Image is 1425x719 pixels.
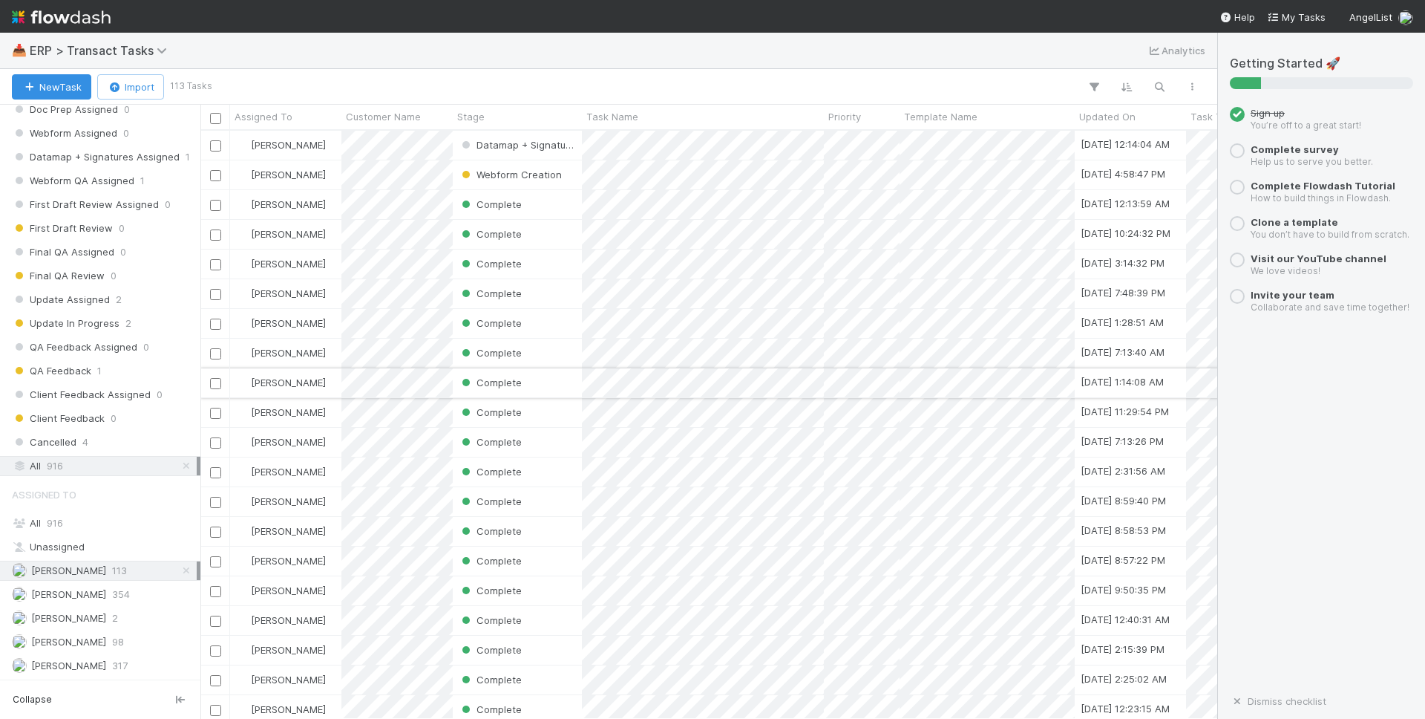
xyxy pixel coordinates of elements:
span: [PERSON_NAME] [251,317,326,329]
span: Complete [459,406,522,418]
div: [DATE] 7:13:40 AM [1081,345,1164,359]
span: 📥 [12,44,27,56]
span: 0 [124,100,130,119]
span: Priority [828,109,861,124]
div: Complete [459,405,522,420]
span: Updated On [1079,109,1136,124]
span: Complete [459,198,522,210]
div: [PERSON_NAME] [236,375,326,390]
div: Unassigned [12,538,197,556]
span: Complete survey [1251,143,1339,155]
img: avatar_11833ecc-818b-4748-aee0-9d6cf8466369.png [1398,10,1413,25]
img: avatar_11833ecc-818b-4748-aee0-9d6cf8466369.png [237,674,249,686]
span: Customer Name [346,109,421,124]
span: Stage [457,109,485,124]
div: [DATE] 4:58:47 PM [1081,166,1165,181]
div: [PERSON_NAME] [236,435,326,449]
span: Complete [459,525,522,537]
input: Toggle All Rows Selected [210,113,221,124]
span: [PERSON_NAME] [251,585,326,596]
span: [PERSON_NAME] [251,347,326,359]
span: Final QA Assigned [12,243,114,261]
div: Complete [459,345,522,360]
input: Toggle Row Selected [210,616,221,627]
span: 354 [112,585,130,604]
input: Toggle Row Selected [210,170,221,181]
div: [PERSON_NAME] [236,702,326,717]
div: [PERSON_NAME] [236,167,326,182]
span: Datamap + Signatures Assigned [12,148,180,166]
img: avatar_11833ecc-818b-4748-aee0-9d6cf8466369.png [237,228,249,240]
span: 0 [157,385,163,404]
img: avatar_11833ecc-818b-4748-aee0-9d6cf8466369.png [237,525,249,537]
div: [PERSON_NAME] [236,345,326,360]
img: avatar_f5fedbe2-3a45-46b0-b9bb-d3935edf1c24.png [12,634,27,649]
div: [PERSON_NAME] [236,494,326,509]
span: Complete [459,614,522,626]
span: First Draft Review Assigned [12,195,159,214]
span: Complete [459,495,522,507]
span: Doc Prep Assigned [12,100,118,119]
span: Collapse [13,693,52,706]
div: Complete [459,227,522,241]
div: [DATE] 12:23:15 AM [1081,701,1170,716]
img: avatar_11833ecc-818b-4748-aee0-9d6cf8466369.png [237,644,249,656]
div: [DATE] 2:25:02 AM [1081,671,1167,686]
span: Complete [459,585,522,596]
span: Client Feedback Assigned [12,385,151,404]
div: [DATE] 12:14:04 AM [1081,137,1170,152]
span: [PERSON_NAME] [251,139,326,151]
div: [DATE] 3:14:32 PM [1081,256,1164,270]
span: First Draft Review [12,219,113,238]
span: 2 [112,609,118,628]
input: Toggle Row Selected [210,467,221,478]
div: [DATE] 8:59:40 PM [1081,493,1166,508]
span: Complete [459,436,522,448]
input: Toggle Row Selected [210,527,221,538]
button: NewTask [12,74,91,100]
div: Complete [459,642,522,657]
div: [PERSON_NAME] [236,642,326,657]
div: Help [1219,10,1255,25]
span: 1 [97,362,102,380]
button: Import [97,74,164,100]
span: [PERSON_NAME] [31,588,106,600]
span: [PERSON_NAME] [251,436,326,448]
img: avatar_11833ecc-818b-4748-aee0-9d6cf8466369.png [237,495,249,507]
img: avatar_11833ecc-818b-4748-aee0-9d6cf8466369.png [12,563,27,578]
input: Toggle Row Selected [210,230,221,241]
div: [DATE] 7:48:39 PM [1081,285,1165,300]
span: Complete [459,674,522,686]
img: avatar_11833ecc-818b-4748-aee0-9d6cf8466369.png [237,585,249,596]
span: Assigned To [12,480,76,510]
span: 1 [140,172,145,190]
span: Visit our YouTube channel [1251,253,1386,264]
span: Webform Assigned [12,124,117,143]
span: 0 [165,195,171,214]
input: Toggle Row Selected [210,200,221,211]
span: 0 [123,124,129,143]
span: Assigned To [235,109,292,124]
span: Complete [459,317,522,329]
span: 317 [112,657,128,675]
img: avatar_11833ecc-818b-4748-aee0-9d6cf8466369.png [237,139,249,151]
div: Complete [459,435,522,449]
div: Complete [459,553,522,568]
span: [PERSON_NAME] [251,466,326,478]
small: You don’t have to build from scratch. [1251,229,1409,240]
span: [PERSON_NAME] [251,377,326,388]
span: [PERSON_NAME] [251,614,326,626]
div: [DATE] 2:15:39 PM [1081,642,1164,657]
div: Complete [459,494,522,509]
a: Clone a template [1251,216,1338,228]
div: Webform Creation [459,167,562,182]
input: Toggle Row Selected [210,289,221,300]
input: Toggle Row Selected [210,140,221,152]
span: 4 [82,433,88,452]
span: AngelList [1349,11,1392,23]
span: Update In Progress [12,314,119,333]
span: Datamap + Signatures Assigned [459,139,626,151]
div: [DATE] 8:57:22 PM [1081,553,1165,567]
span: [PERSON_NAME] [31,565,106,576]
